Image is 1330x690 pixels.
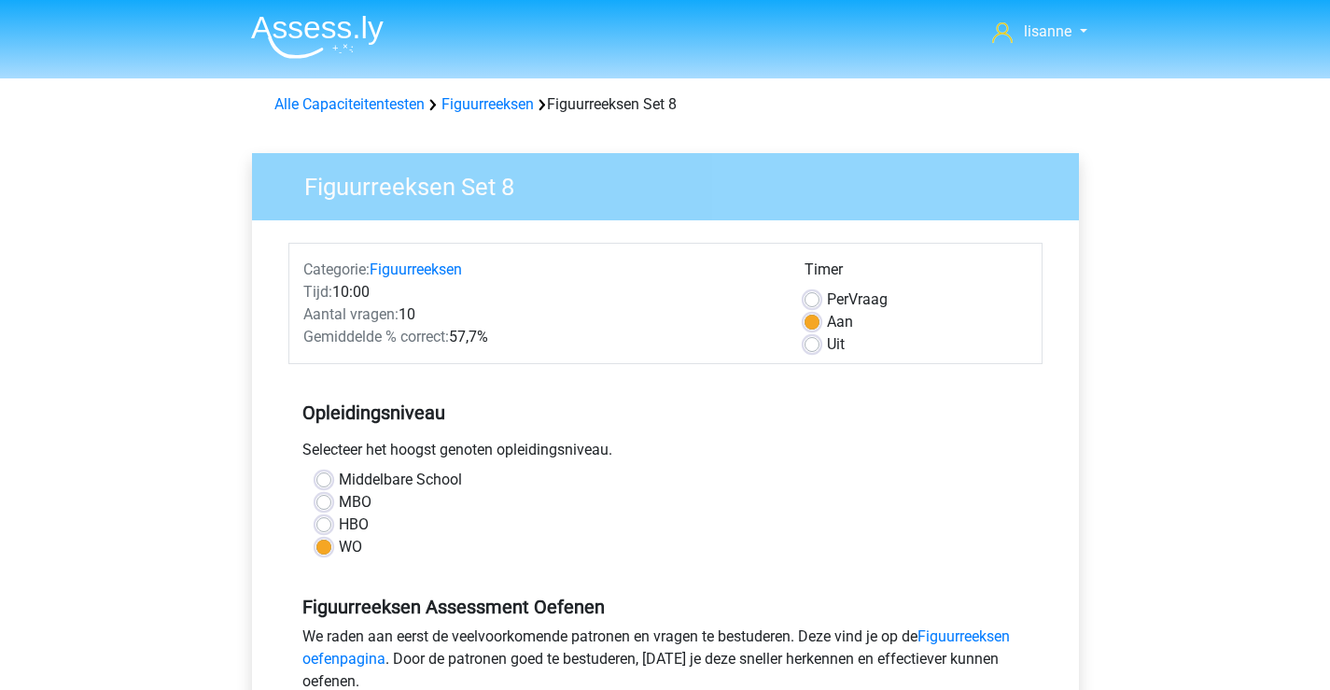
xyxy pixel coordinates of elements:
[303,305,399,323] span: Aantal vragen:
[267,93,1064,116] div: Figuurreeksen Set 8
[339,514,369,536] label: HBO
[339,491,371,514] label: MBO
[303,283,332,301] span: Tijd:
[302,596,1029,618] h5: Figuurreeksen Assessment Oefenen
[827,289,888,311] label: Vraag
[827,311,853,333] label: Aan
[303,261,370,278] span: Categorie:
[288,439,1043,469] div: Selecteer het hoogst genoten opleidingsniveau.
[370,261,462,278] a: Figuurreeksen
[339,536,362,558] label: WO
[827,333,845,356] label: Uit
[302,394,1029,431] h5: Opleidingsniveau
[289,326,791,348] div: 57,7%
[339,469,462,491] label: Middelbare School
[303,328,449,345] span: Gemiddelde % correct:
[441,95,534,113] a: Figuurreeksen
[805,259,1028,289] div: Timer
[289,281,791,303] div: 10:00
[274,95,425,113] a: Alle Capaciteitentesten
[289,303,791,326] div: 10
[282,165,1065,202] h3: Figuurreeksen Set 8
[251,15,384,59] img: Assessly
[827,290,848,308] span: Per
[985,21,1094,43] a: lisanne
[1024,22,1071,40] span: lisanne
